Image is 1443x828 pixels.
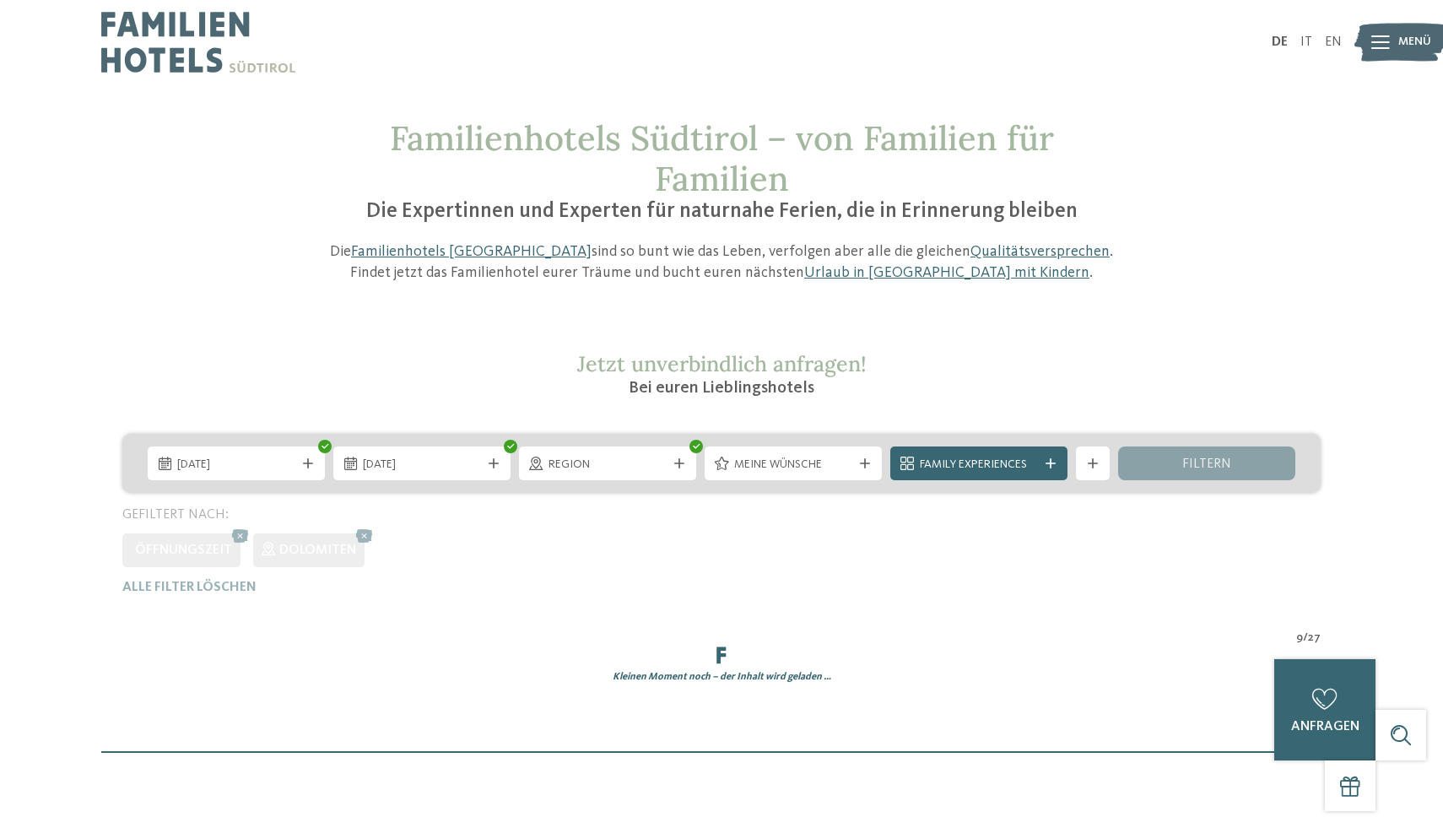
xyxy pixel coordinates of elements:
[629,380,814,397] span: Bei euren Lieblingshotels
[1308,630,1321,647] span: 27
[1325,35,1342,49] a: EN
[1398,34,1431,51] span: Menü
[366,201,1078,222] span: Die Expertinnen und Experten für naturnahe Ferien, die in Erinnerung bleiben
[549,457,667,474] span: Region
[1274,659,1375,760] a: anfragen
[734,457,852,474] span: Meine Wünsche
[1300,35,1312,49] a: IT
[1272,35,1288,49] a: DE
[1296,630,1303,647] span: 9
[321,241,1122,284] p: Die sind so bunt wie das Leben, verfolgen aber alle die gleichen . Findet jetzt das Familienhotel...
[351,244,592,259] a: Familienhotels [GEOGRAPHIC_DATA]
[1303,630,1308,647] span: /
[804,265,1089,280] a: Urlaub in [GEOGRAPHIC_DATA] mit Kindern
[363,457,481,474] span: [DATE]
[1291,720,1359,733] span: anfragen
[577,350,867,377] span: Jetzt unverbindlich anfragen!
[110,670,1333,685] div: Kleinen Moment noch – der Inhalt wird geladen …
[970,244,1110,259] a: Qualitätsversprechen
[920,457,1038,474] span: Family Experiences
[390,116,1054,200] span: Familienhotels Südtirol – von Familien für Familien
[177,457,295,474] span: [DATE]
